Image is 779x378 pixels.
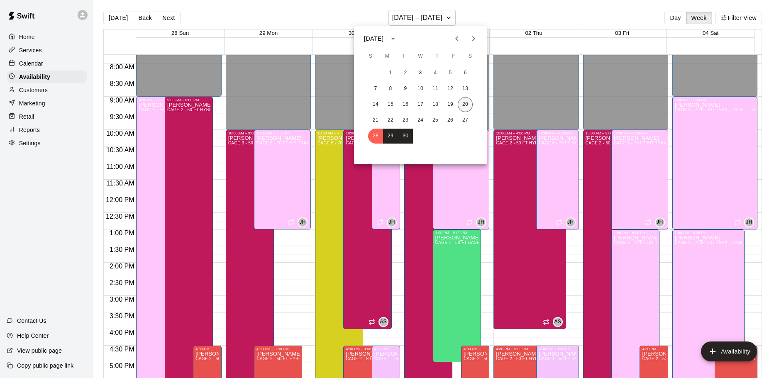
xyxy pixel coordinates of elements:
button: 29 [383,129,398,144]
button: 11 [428,81,443,96]
span: Thursday [430,48,444,65]
button: 1 [383,66,398,80]
button: 26 [443,113,458,128]
button: 7 [368,81,383,96]
button: 19 [443,97,458,112]
button: 21 [368,113,383,128]
button: Next month [465,30,482,47]
span: Monday [380,48,395,65]
button: 4 [428,66,443,80]
button: 8 [383,81,398,96]
button: 15 [383,97,398,112]
button: 20 [458,97,473,112]
span: Tuesday [396,48,411,65]
span: Saturday [463,48,478,65]
button: 12 [443,81,458,96]
div: [DATE] [364,34,383,43]
button: 23 [398,113,413,128]
button: 6 [458,66,473,80]
button: 9 [398,81,413,96]
button: 24 [413,113,428,128]
button: Previous month [449,30,465,47]
span: Friday [446,48,461,65]
button: 25 [428,113,443,128]
button: 22 [383,113,398,128]
span: Wednesday [413,48,428,65]
button: 18 [428,97,443,112]
button: 14 [368,97,383,112]
button: 17 [413,97,428,112]
button: 2 [398,66,413,80]
button: 28 [368,129,383,144]
button: 30 [398,129,413,144]
button: 10 [413,81,428,96]
button: 27 [458,113,473,128]
button: calendar view is open, switch to year view [386,32,400,46]
button: 16 [398,97,413,112]
button: 5 [443,66,458,80]
span: Sunday [363,48,378,65]
button: 13 [458,81,473,96]
button: 3 [413,66,428,80]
